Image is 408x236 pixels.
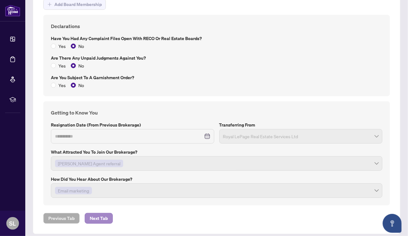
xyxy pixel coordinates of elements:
h4: Getting to Know You [51,109,382,116]
button: Next Tab [85,213,113,224]
label: Transferring From [219,121,383,128]
span: SL [9,219,16,228]
label: Resignation Date (from previous brokerage) [51,121,214,128]
img: logo [5,5,20,16]
h4: Declarations [51,22,382,30]
span: Email marketing [58,187,89,194]
span: Yes [56,82,68,89]
span: Yes [56,62,68,69]
span: No [76,62,87,69]
label: Are there any unpaid judgments against you? [51,55,382,62]
span: No [76,43,87,50]
span: Royal LePage Real Estate Services Ltd [223,130,379,142]
button: Open asap [383,214,402,233]
span: No [76,82,87,89]
label: What attracted you to join our brokerage? [51,149,382,156]
label: How did you hear about our brokerage? [51,176,382,183]
label: Are you subject to a Garnishment Order? [51,74,382,81]
span: Email marketing [55,187,92,194]
button: Previous Tab [43,213,80,224]
span: [PERSON_NAME] Agent referral [58,160,120,167]
span: Yes [56,43,68,50]
span: Next Tab [90,213,108,223]
label: Have you had any complaint files open with RECO or Real Estate Boards? [51,35,382,42]
span: RAHR Agent referral [55,160,123,167]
